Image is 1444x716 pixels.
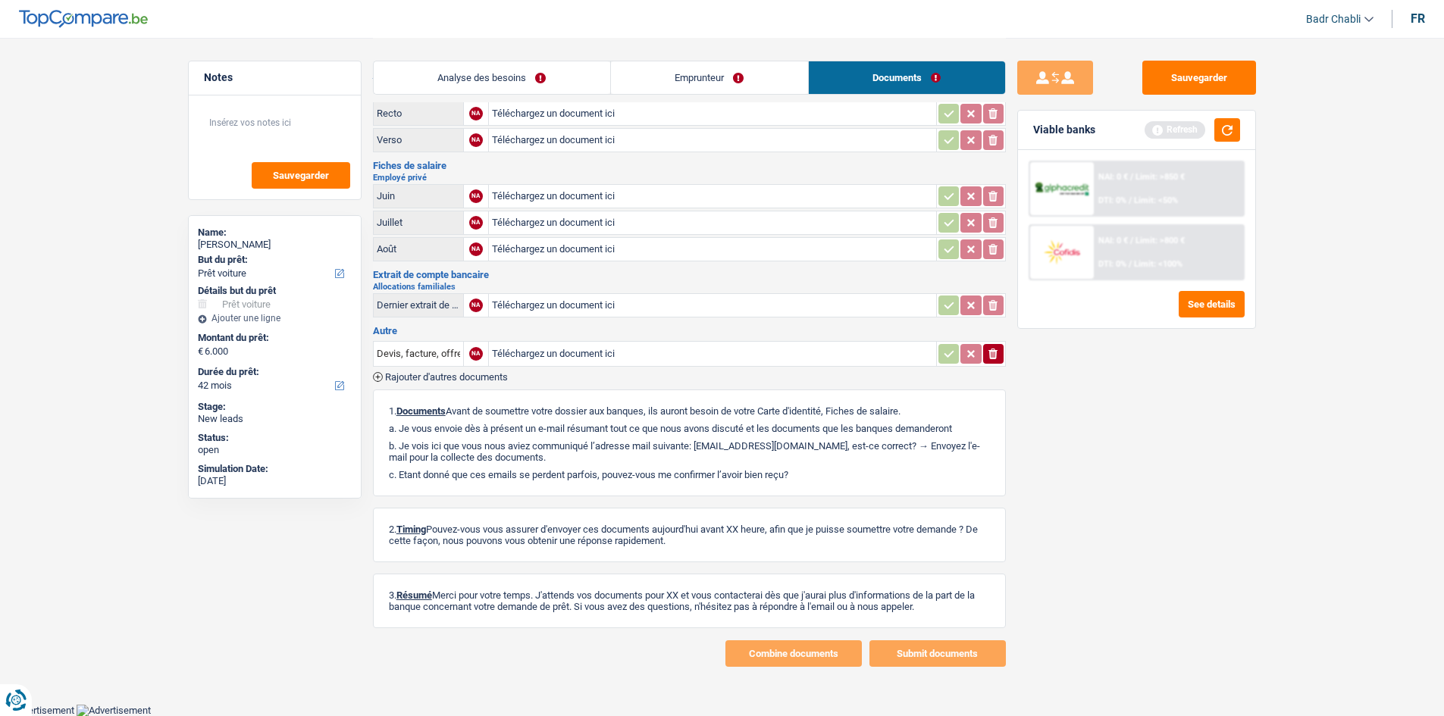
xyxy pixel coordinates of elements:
[469,189,483,203] div: NA
[198,432,352,444] div: Status:
[389,405,990,417] p: 1. Avant de soumettre votre dossier aux banques, ils auront besoin de votre Carte d'identité, Fic...
[204,71,346,84] h5: Notes
[389,469,990,480] p: c. Etant donné que ces emails se perdent parfois, pouvez-vous me confirmer l’avoir bien reçu?
[469,107,483,120] div: NA
[198,254,349,266] label: But du prêt:
[1130,236,1133,245] span: /
[396,589,432,601] span: Résumé
[1098,172,1128,182] span: NAI: 0 €
[198,401,352,413] div: Stage:
[198,366,349,378] label: Durée du prêt:
[1033,124,1095,136] div: Viable banks
[1134,259,1182,269] span: Limit: <100%
[377,190,460,202] div: Juin
[198,239,352,251] div: [PERSON_NAME]
[198,345,203,358] span: €
[377,134,460,145] div: Verso
[198,463,352,475] div: Simulation Date:
[396,524,426,535] span: Timing
[1034,238,1090,266] img: Cofidis
[389,440,990,463] p: b. Je vois ici que vous nous aviez communiqué l’adresse mail suivante: [EMAIL_ADDRESS][DOMAIN_NA...
[373,283,1006,291] h2: Allocations familiales
[377,217,460,228] div: Juillet
[1411,11,1425,26] div: fr
[396,405,446,417] span: Documents
[1129,195,1132,205] span: /
[469,242,483,256] div: NA
[1129,259,1132,269] span: /
[1098,236,1128,245] span: NAI: 0 €
[389,589,990,612] p: 3. Merci pour votre temps. J'attends vos documents pour XX et vous contacterai dès que j'aurai p...
[198,444,352,456] div: open
[469,133,483,147] div: NA
[469,299,483,312] div: NA
[1134,195,1178,205] span: Limit: <50%
[198,475,352,487] div: [DATE]
[373,161,1006,170] h3: Fiches de salaire
[389,423,990,434] p: a. Je vous envoie dès à présent un e-mail résumant tout ce que nous avons discuté et les doc...
[1098,259,1126,269] span: DTI: 0%
[611,61,808,94] a: Emprunteur
[1034,180,1090,198] img: AlphaCredit
[377,108,460,119] div: Recto
[389,524,990,546] p: 2. Pouvez-vous vous assurer d'envoyer ces documents aujourd'hui avant XX heure, afin que je puiss...
[385,372,508,382] span: Rajouter d'autres documents
[1135,236,1185,245] span: Limit: >800 €
[1142,61,1256,95] button: Sauvegarder
[869,640,1006,667] button: Submit documents
[1130,172,1133,182] span: /
[198,227,352,239] div: Name:
[377,243,460,255] div: Août
[469,216,483,230] div: NA
[1306,13,1361,26] span: Badr Chabli
[373,270,1006,280] h3: Extrait de compte bancaire
[1098,195,1126,205] span: DTI: 0%
[1145,121,1205,138] div: Refresh
[469,347,483,361] div: NA
[1135,172,1185,182] span: Limit: >850 €
[373,326,1006,336] h3: Autre
[198,332,349,344] label: Montant du prêt:
[273,170,329,180] span: Sauvegarder
[198,413,352,425] div: New leads
[809,61,1005,94] a: Documents
[198,285,352,297] div: Détails but du prêt
[252,162,350,189] button: Sauvegarder
[1294,7,1374,32] a: Badr Chabli
[373,174,1006,182] h2: Employé privé
[19,10,148,28] img: TopCompare Logo
[725,640,862,667] button: Combine documents
[373,372,508,382] button: Rajouter d'autres documents
[198,313,352,324] div: Ajouter une ligne
[374,61,610,94] a: Analyse des besoins
[377,299,460,311] div: Dernier extrait de compte pour vos allocations familiales
[1179,291,1245,317] button: See details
